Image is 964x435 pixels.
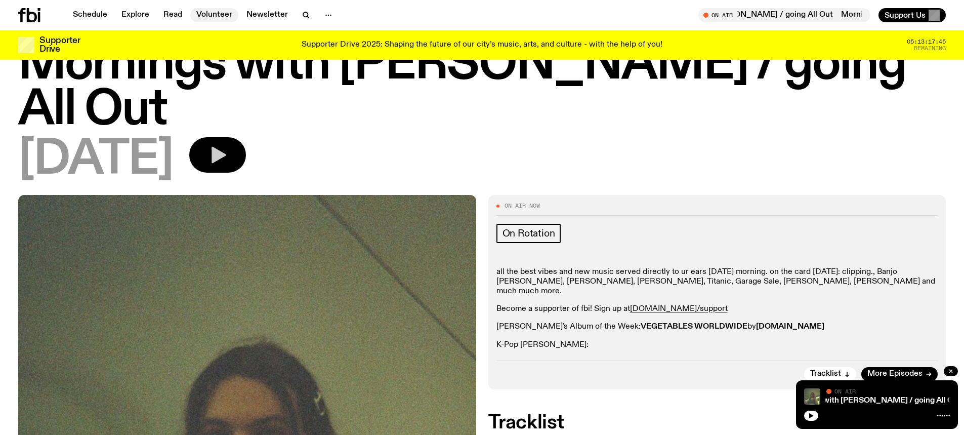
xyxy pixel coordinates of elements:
button: Support Us [878,8,946,22]
p: all the best vibes and new music served directly to ur ears [DATE] morning. on the card [DATE]: c... [496,267,938,297]
p: Become a supporter of fbi! Sign up at [496,304,938,314]
span: On Air [834,388,856,394]
a: On Rotation [496,224,561,243]
a: [DOMAIN_NAME]/support [630,305,728,313]
button: On AirMornings with [PERSON_NAME] / going All OutMornings with [PERSON_NAME] / going All Out [698,8,870,22]
p: [PERSON_NAME]'s Album of the Week: by [496,322,938,332]
span: Remaining [914,46,946,51]
strong: [DOMAIN_NAME] [756,323,824,331]
h3: Supporter Drive [39,36,80,54]
strong: VEGETABLES WORLDWIDE [641,323,747,331]
span: More Episodes [867,370,923,378]
p: Supporter Drive 2025: Shaping the future of our city’s music, arts, and culture - with the help o... [302,41,662,50]
span: Support Us [885,11,926,20]
p: K-Pop [PERSON_NAME]: [496,340,938,350]
img: Jim Kretschmer in a really cute outfit with cute braids, standing on a train holding up a peace s... [804,388,820,405]
span: On Air Now [505,203,540,209]
h2: Tracklist [488,414,946,432]
a: Newsletter [240,8,294,22]
a: More Episodes [861,367,938,381]
a: Explore [115,8,155,22]
a: Volunteer [190,8,238,22]
button: Tracklist [804,367,856,381]
span: Tracklist [810,370,841,378]
span: [DATE] [18,137,173,183]
span: 05:13:17:45 [907,39,946,45]
a: Mornings with [PERSON_NAME] / going All Out [786,397,961,405]
span: On Rotation [502,228,555,239]
a: Schedule [67,8,113,22]
h1: Mornings with [PERSON_NAME] / going All Out [18,42,946,133]
a: Read [157,8,188,22]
